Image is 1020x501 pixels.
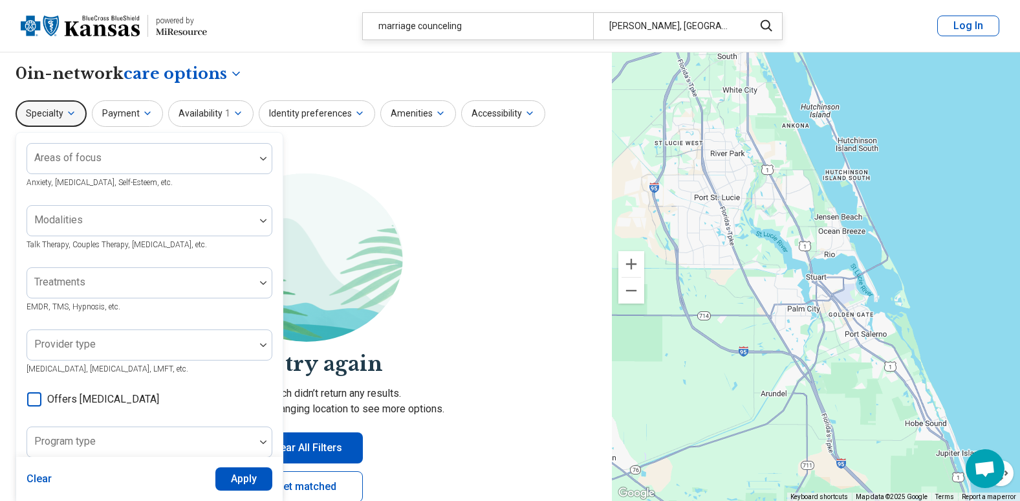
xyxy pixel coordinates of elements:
[618,278,644,304] button: Zoom out
[27,240,207,249] span: Talk Therapy, Couples Therapy, [MEDICAL_DATA], etc.
[27,467,52,491] button: Clear
[34,338,96,350] label: Provider type
[34,435,96,447] label: Program type
[34,276,85,288] label: Treatments
[124,63,243,85] button: Care options
[259,100,375,127] button: Identity preferences
[34,151,102,164] label: Areas of focus
[250,432,363,463] button: Clear All Filters
[168,100,254,127] button: Availability1
[935,493,954,500] a: Terms (opens in new tab)
[47,392,159,407] span: Offers [MEDICAL_DATA]
[21,10,207,41] a: Blue Cross Blue Shield Kansaspowered by
[856,493,928,500] span: Map data ©2025 Google
[215,467,273,491] button: Apply
[92,100,163,127] button: Payment
[21,10,140,41] img: Blue Cross Blue Shield Kansas
[156,15,207,27] div: powered by
[593,13,746,39] div: [PERSON_NAME], [GEOGRAPHIC_DATA]
[16,386,596,417] p: Sorry, your search didn’t return any results. Try removing filters or changing location to see mo...
[225,107,230,120] span: 1
[618,251,644,277] button: Zoom in
[16,63,243,85] h1: 0 in-network
[16,350,596,379] h2: Let's try again
[124,63,227,85] span: care options
[34,214,83,226] label: Modalities
[380,100,456,127] button: Amenities
[363,13,593,39] div: marriage counceling
[27,178,173,187] span: Anxiety, [MEDICAL_DATA], Self-Esteem, etc.
[937,16,999,36] button: Log In
[16,100,87,127] button: Specialty
[27,364,188,373] span: [MEDICAL_DATA], [MEDICAL_DATA], LMFT, etc.
[461,100,545,127] button: Accessibility
[27,302,120,311] span: EMDR, TMS, Hypnosis, etc.
[966,449,1004,488] div: Open chat
[962,493,1016,500] a: Report a map error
